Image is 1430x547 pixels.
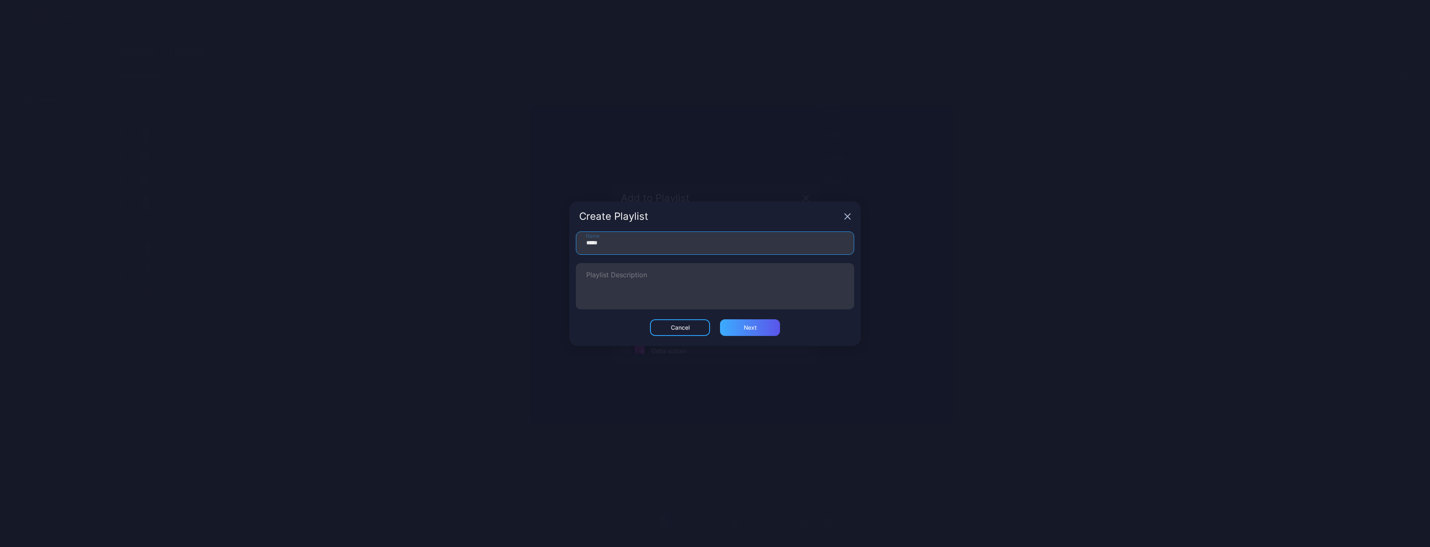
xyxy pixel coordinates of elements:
div: Create Playlist [579,211,841,221]
div: Next [744,324,757,331]
button: Cancel [650,319,710,336]
div: Cancel [671,324,690,331]
input: Name [576,231,854,255]
textarea: Playlist Description [586,272,844,301]
button: Next [720,319,780,336]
